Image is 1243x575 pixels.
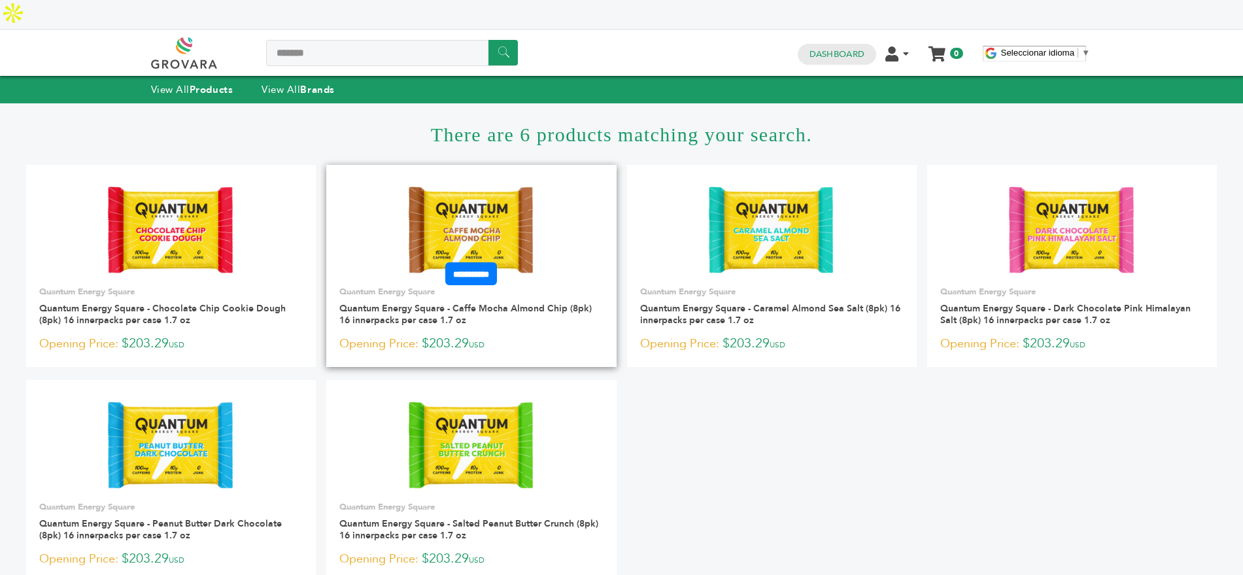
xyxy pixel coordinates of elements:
[940,334,1204,354] p: $203.29
[39,549,303,569] p: $203.29
[190,83,233,96] strong: Products
[339,517,598,542] a: Quantum Energy Square - Salted Peanut Butter Crunch (8pk) 16 innerpacks per case 1.7 oz
[640,335,719,353] span: Opening Price:
[39,501,303,513] p: Quantum Energy Square
[940,286,1204,298] p: Quantum Energy Square
[39,550,118,568] span: Opening Price:
[640,286,904,298] p: Quantum Energy Square
[950,48,962,59] span: 0
[640,302,900,326] a: Quantum Energy Square - Caramel Almond Sea Salt (8pk) 16 innerpacks per case 1.7 oz
[262,83,335,96] a: View AllBrands
[339,334,603,354] p: $203.29
[266,40,518,66] input: Search a product or brand...
[339,286,603,298] p: Quantum Energy Square
[1001,48,1091,58] a: Seleccionar idioma​
[39,335,118,353] span: Opening Price:
[339,335,418,353] span: Opening Price:
[300,83,334,96] strong: Brands
[703,183,841,277] img: Quantum Energy Square - Caramel Almond Sea Salt (8pk) 16 innerpacks per case 1.7 oz
[339,549,603,569] p: $203.29
[39,334,303,354] p: $203.29
[469,340,485,350] span: USD
[169,555,184,565] span: USD
[940,302,1191,326] a: Quantum Energy Square - Dark Chocolate Pink Himalayan Salt (8pk) 16 innerpacks per case 1.7 oz
[339,302,592,326] a: Quantum Energy Square - Caffe Mocha Almond Chip (8pk) 16 innerpacks per case 1.7 oz
[39,286,303,298] p: Quantum Energy Square
[26,103,1217,165] h1: There are 6 products matching your search.
[1003,183,1141,277] img: Quantum Energy Square - Dark Chocolate Pink Himalayan Salt (8pk) 16 innerpacks per case 1.7 oz
[339,550,418,568] span: Opening Price:
[39,517,282,542] a: Quantum Energy Square - Peanut Butter Dark Chocolate (8pk) 16 innerpacks per case 1.7 oz
[403,183,541,277] img: Quantum Energy Square - Caffe Mocha Almond Chip (8pk) 16 innerpacks per case 1.7 oz
[469,555,485,565] span: USD
[809,48,864,60] a: Dashboard
[929,42,944,56] a: My Cart
[339,501,603,513] p: Quantum Energy Square
[169,340,184,350] span: USD
[940,335,1019,353] span: Opening Price:
[151,83,233,96] a: View AllProducts
[1081,48,1090,58] span: ▼
[39,302,286,326] a: Quantum Energy Square - Chocolate Chip Cookie Dough (8pk) 16 innerpacks per case 1.7 oz
[1070,340,1085,350] span: USD
[770,340,785,350] span: USD
[1001,48,1075,58] span: Seleccionar idioma
[102,183,240,277] img: Quantum Energy Square - Chocolate Chip Cookie Dough (8pk) 16 innerpacks per case 1.7 oz
[102,398,240,493] img: Quantum Energy Square - Peanut Butter Dark Chocolate (8pk) 16 innerpacks per case 1.7 oz
[1078,48,1078,58] span: ​
[640,334,904,354] p: $203.29
[403,398,541,493] img: Quantum Energy Square - Salted Peanut Butter Crunch (8pk) 16 innerpacks per case 1.7 oz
